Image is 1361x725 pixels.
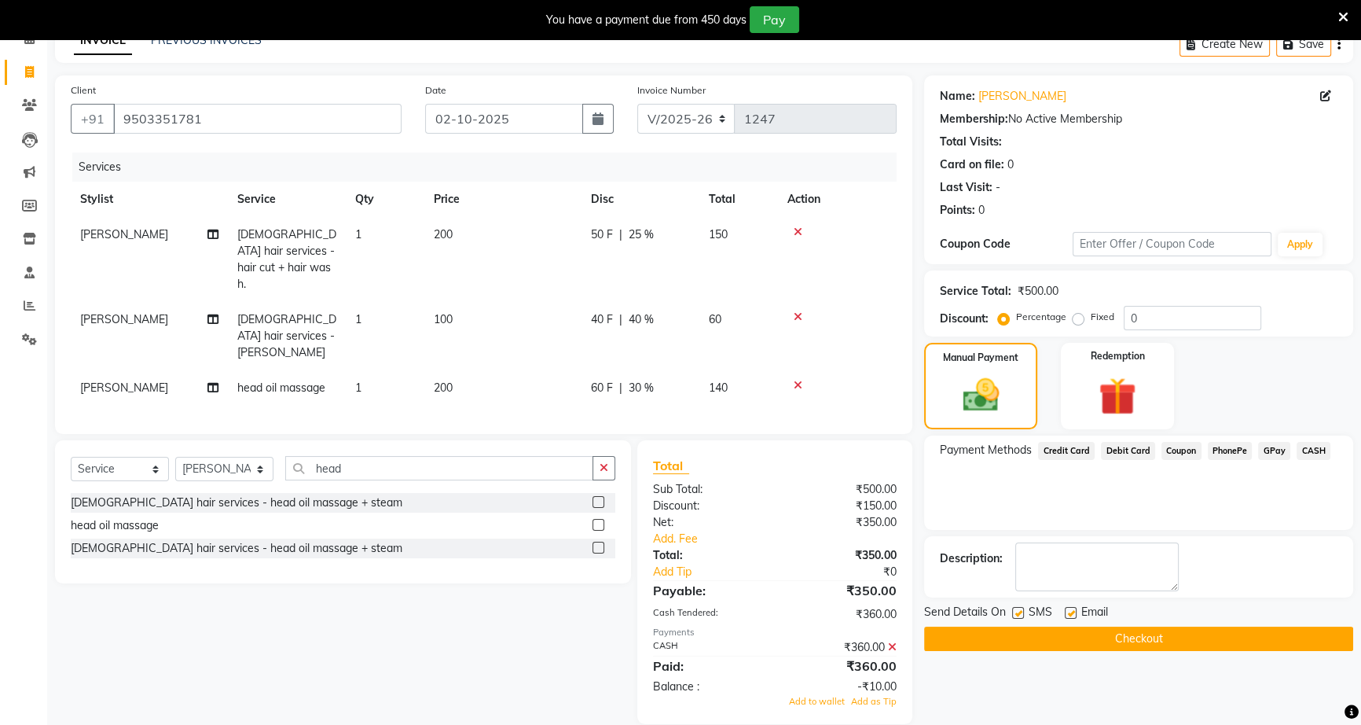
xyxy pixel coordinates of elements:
[641,481,775,498] div: Sub Total:
[940,156,1004,173] div: Card on file:
[629,226,654,243] span: 25 %
[940,134,1002,150] div: Total Visits:
[629,311,654,328] span: 40 %
[952,374,1011,416] img: _cash.svg
[71,540,402,557] div: [DEMOGRAPHIC_DATA] hair services - head oil massage + steam
[1073,232,1271,256] input: Enter Offer / Coupon Code
[591,311,613,328] span: 40 F
[1087,373,1148,420] img: _gift.svg
[1276,32,1331,57] button: Save
[940,202,975,219] div: Points:
[113,104,402,134] input: Search by Name/Mobile/Email/Code
[641,581,775,600] div: Payable:
[778,182,897,217] th: Action
[940,236,1073,252] div: Coupon Code
[546,12,747,28] div: You have a payment due from 450 days
[425,83,446,98] label: Date
[641,514,775,531] div: Net:
[71,517,159,534] div: head oil massage
[80,381,168,395] span: [PERSON_NAME]
[797,564,908,580] div: ₹0
[775,581,908,600] div: ₹350.00
[775,481,908,498] div: ₹500.00
[355,312,361,326] span: 1
[641,639,775,656] div: CASH
[346,182,424,217] th: Qty
[653,626,897,639] div: Payments
[775,498,908,514] div: ₹150.00
[237,227,336,291] span: [DEMOGRAPHIC_DATA] hair services - hair cut + hair wash.
[1179,32,1270,57] button: Create New
[653,458,689,474] span: Total
[74,27,132,55] a: INVOICE
[1018,283,1058,300] div: ₹500.00
[71,104,115,134] button: +91
[1016,310,1066,324] label: Percentage
[619,380,622,396] span: |
[924,627,1353,651] button: Checkout
[424,182,581,217] th: Price
[355,381,361,395] span: 1
[434,381,453,395] span: 200
[1258,442,1290,460] span: GPay
[355,227,361,241] span: 1
[619,311,622,328] span: |
[629,380,654,396] span: 30 %
[71,495,402,511] div: [DEMOGRAPHIC_DATA] hair services - head oil massage + steam
[943,351,1018,365] label: Manual Payment
[1278,233,1322,256] button: Apply
[641,547,775,564] div: Total:
[775,547,908,564] div: ₹350.00
[940,111,1008,127] div: Membership:
[940,283,1011,300] div: Service Total:
[151,33,262,47] a: PREVIOUS INVOICES
[789,696,845,707] span: Add to wallet
[699,182,778,217] th: Total
[237,381,325,395] span: head oil massage
[581,182,699,217] th: Disc
[775,679,908,695] div: -₹10.00
[978,88,1066,105] a: [PERSON_NAME]
[978,202,985,219] div: 0
[775,606,908,623] div: ₹360.00
[940,111,1337,127] div: No Active Membership
[228,182,346,217] th: Service
[641,564,798,580] a: Add Tip
[1007,156,1014,173] div: 0
[641,679,775,695] div: Balance :
[641,531,909,547] a: Add. Fee
[940,311,989,327] div: Discount:
[72,153,908,182] div: Services
[641,657,775,675] div: Paid:
[940,88,975,105] div: Name:
[750,6,799,33] button: Pay
[1029,604,1052,624] span: SMS
[71,182,228,217] th: Stylist
[591,226,613,243] span: 50 F
[80,312,168,326] span: [PERSON_NAME]
[641,606,775,623] div: Cash Tendered:
[80,227,168,241] span: [PERSON_NAME]
[285,456,593,480] input: Search or Scan
[709,227,728,241] span: 150
[591,380,613,396] span: 60 F
[775,657,908,675] div: ₹360.00
[1208,442,1253,460] span: PhonePe
[851,696,897,707] span: Add as Tip
[434,227,453,241] span: 200
[940,442,1032,458] span: Payment Methods
[1161,442,1201,460] span: Coupon
[940,550,1003,567] div: Description:
[775,514,908,531] div: ₹350.00
[641,498,775,514] div: Discount:
[1091,349,1145,363] label: Redemption
[996,179,1000,196] div: -
[924,604,1006,624] span: Send Details On
[637,83,706,98] label: Invoice Number
[709,312,721,326] span: 60
[1101,442,1155,460] span: Debit Card
[237,312,336,359] span: [DEMOGRAPHIC_DATA] hair services - [PERSON_NAME]
[1091,310,1114,324] label: Fixed
[71,83,96,98] label: Client
[709,381,728,395] span: 140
